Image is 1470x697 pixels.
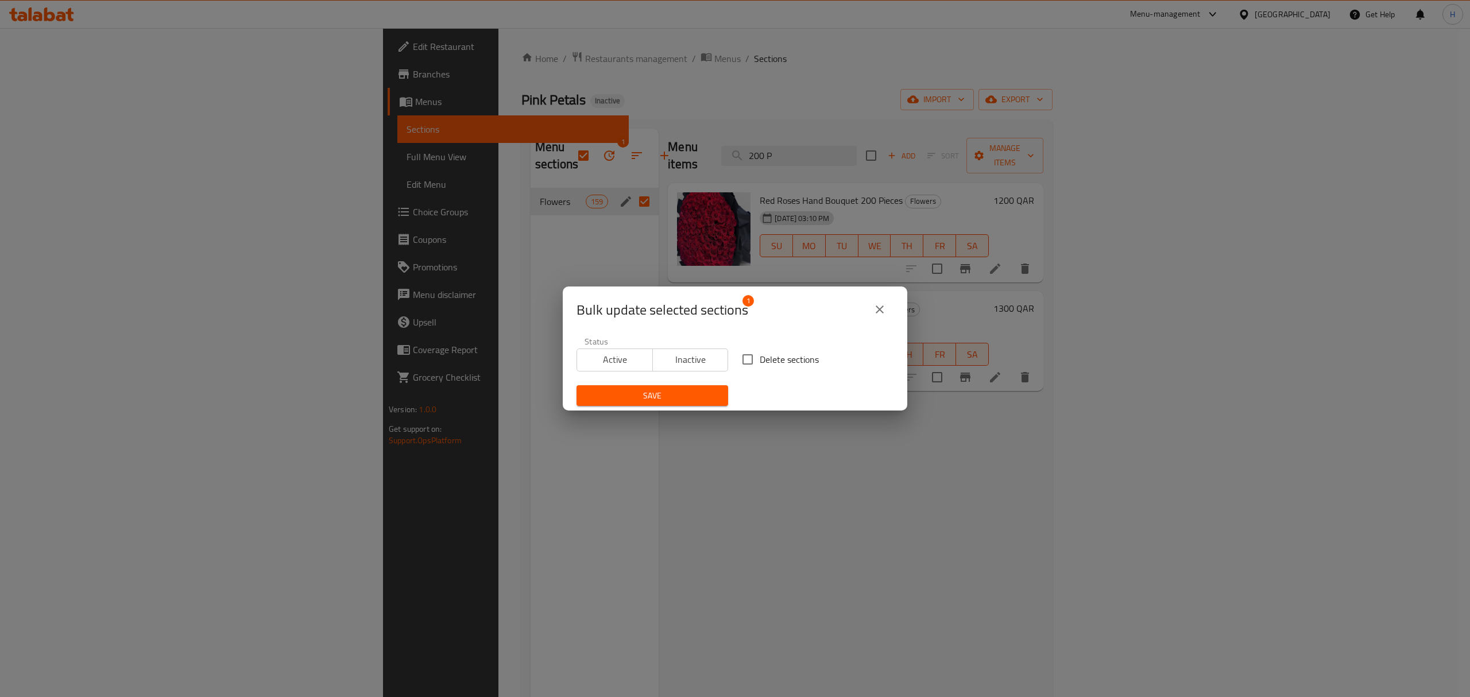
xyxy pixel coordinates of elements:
span: Inactive [657,351,724,368]
button: close [866,296,893,323]
span: Delete sections [760,353,819,366]
button: Active [577,348,653,371]
span: Save [586,389,719,403]
span: Selected section count [577,301,748,319]
span: Active [582,351,648,368]
span: 1 [742,295,754,307]
button: Save [577,385,728,406]
button: Inactive [652,348,729,371]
